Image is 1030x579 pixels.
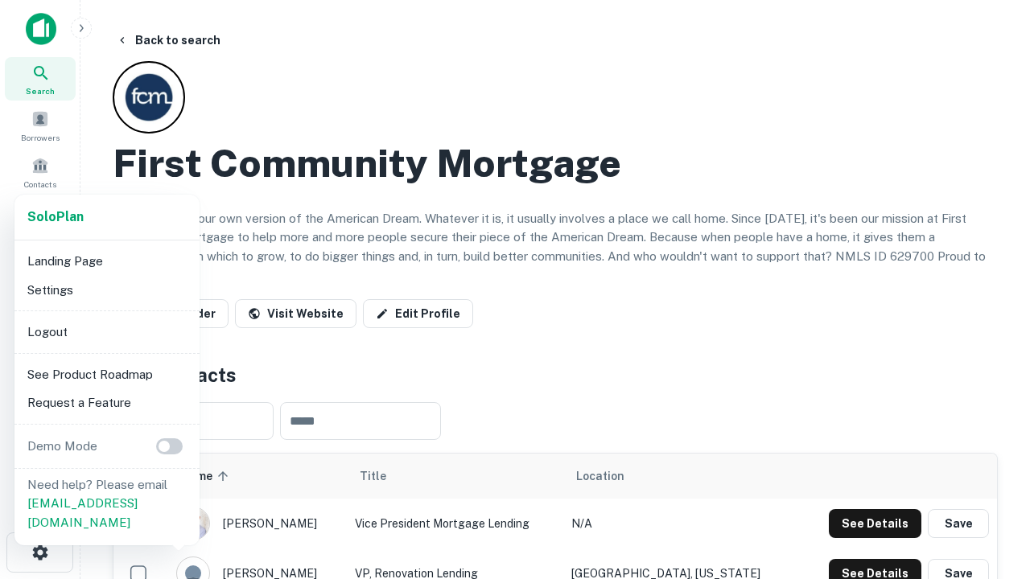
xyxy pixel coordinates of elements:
a: SoloPlan [27,207,84,227]
li: Logout [21,318,193,347]
a: [EMAIL_ADDRESS][DOMAIN_NAME] [27,496,138,529]
li: Settings [21,276,193,305]
p: Demo Mode [21,437,104,456]
li: Request a Feature [21,388,193,417]
iframe: Chat Widget [950,450,1030,528]
li: See Product Roadmap [21,360,193,389]
p: Need help? Please email [27,475,187,532]
li: Landing Page [21,247,193,276]
strong: Solo Plan [27,209,84,224]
